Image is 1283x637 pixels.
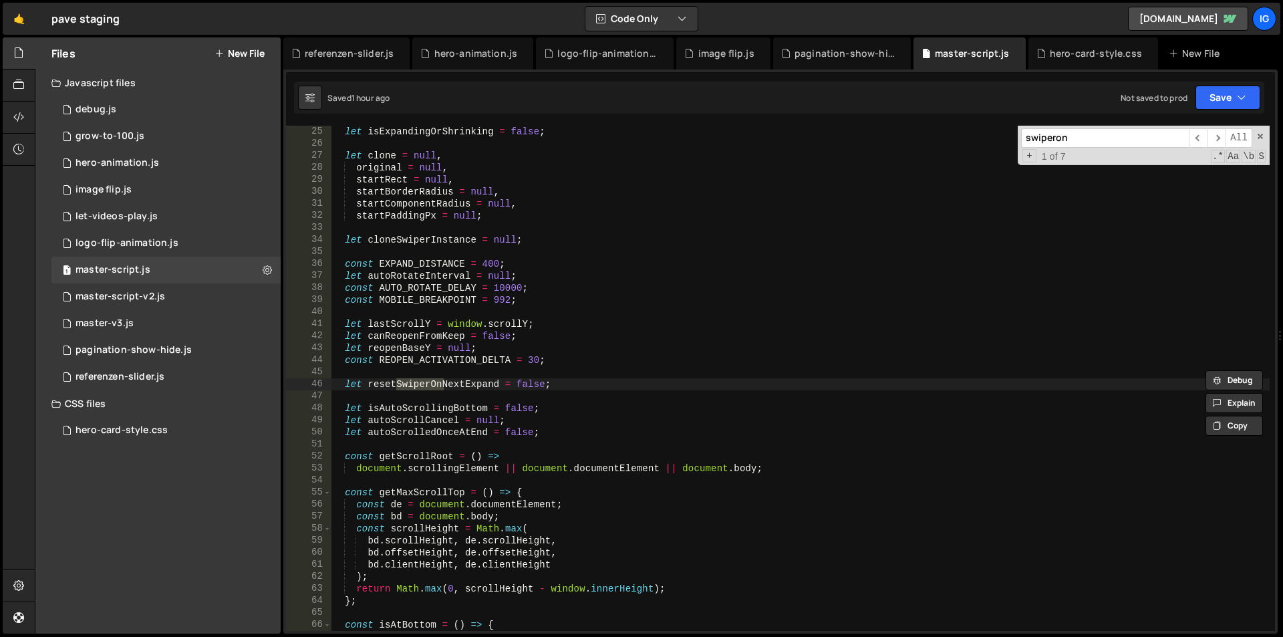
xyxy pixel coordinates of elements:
[51,11,120,27] div: pave staging
[1211,150,1225,163] span: RegExp Search
[327,92,390,104] div: Saved
[286,222,331,234] div: 33
[76,130,144,142] div: grow-to-100.js
[35,390,281,417] div: CSS files
[51,417,281,444] div: 16760/45784.css
[1050,47,1142,60] div: hero-card-style.css
[76,264,150,276] div: master-script.js
[51,203,281,230] div: 16760/46836.js
[286,595,331,607] div: 64
[286,438,331,451] div: 51
[286,487,331,499] div: 55
[286,366,331,378] div: 45
[286,511,331,523] div: 57
[51,257,281,283] div: 16760/45786.js
[286,306,331,318] div: 40
[286,414,331,426] div: 49
[286,330,331,342] div: 42
[1257,150,1266,163] span: Search In Selection
[51,150,281,176] div: 16760/45785.js
[286,571,331,583] div: 62
[286,174,331,186] div: 29
[1128,7,1248,31] a: [DOMAIN_NAME]
[76,424,168,436] div: hero-card-style.css
[286,378,331,390] div: 46
[1036,150,1071,162] span: 1 of 7
[795,47,895,60] div: pagination-show-hide.js
[1207,128,1226,148] span: ​
[585,7,698,31] button: Code Only
[76,237,178,249] div: logo-flip-animation.js
[286,547,331,559] div: 60
[1205,370,1263,390] button: Debug
[76,184,132,196] div: image flip.js
[286,234,331,246] div: 34
[51,337,281,364] div: 16760/46600.js
[76,344,192,356] div: pagination-show-hide.js
[51,310,281,337] div: 16760/46055.js
[76,104,116,116] div: debug.js
[351,92,390,104] div: 1 hour ago
[1022,149,1036,162] span: Toggle Replace mode
[305,47,394,60] div: referenzen-slider.js
[286,162,331,174] div: 28
[286,523,331,535] div: 58
[51,96,281,123] div: 16760/46602.js
[286,210,331,222] div: 32
[1226,128,1252,148] span: Alt-Enter
[1021,128,1189,148] input: Search for
[76,157,159,169] div: hero-animation.js
[434,47,518,60] div: hero-animation.js
[286,583,331,595] div: 63
[286,475,331,487] div: 54
[286,138,331,150] div: 26
[286,186,331,198] div: 30
[286,126,331,138] div: 25
[51,230,281,257] div: 16760/46375.js
[286,294,331,306] div: 39
[1226,150,1240,163] span: CaseSensitive Search
[286,426,331,438] div: 50
[286,463,331,475] div: 53
[3,3,35,35] a: 🤙
[286,282,331,294] div: 38
[63,266,71,277] span: 1
[215,48,265,59] button: New File
[51,283,281,310] div: 16760/45980.js
[1252,7,1276,31] a: ig
[286,402,331,414] div: 48
[286,246,331,258] div: 35
[51,46,76,61] h2: Files
[286,198,331,210] div: 31
[286,559,331,571] div: 61
[1205,393,1263,413] button: Explain
[51,176,281,203] div: 16760/46741.js
[286,451,331,463] div: 52
[76,291,165,303] div: master-script-v2.js
[286,318,331,330] div: 41
[698,47,754,60] div: image flip.js
[35,70,281,96] div: Javascript files
[76,211,158,223] div: let-videos-play.js
[1169,47,1225,60] div: New File
[557,47,658,60] div: logo-flip-animation.js
[286,150,331,162] div: 27
[286,342,331,354] div: 43
[286,535,331,547] div: 59
[76,317,134,330] div: master-v3.js
[1205,416,1263,436] button: Copy
[51,364,281,390] div: 16760/47295.js
[286,390,331,402] div: 47
[286,270,331,282] div: 37
[51,123,281,150] div: 16760/45783.js
[1189,128,1207,148] span: ​
[286,619,331,631] div: 66
[76,371,164,383] div: referenzen-slider.js
[286,258,331,270] div: 36
[1121,92,1187,104] div: Not saved to prod
[935,47,1010,60] div: master-script.js
[1195,86,1260,110] button: Save
[286,607,331,619] div: 65
[1242,150,1256,163] span: Whole Word Search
